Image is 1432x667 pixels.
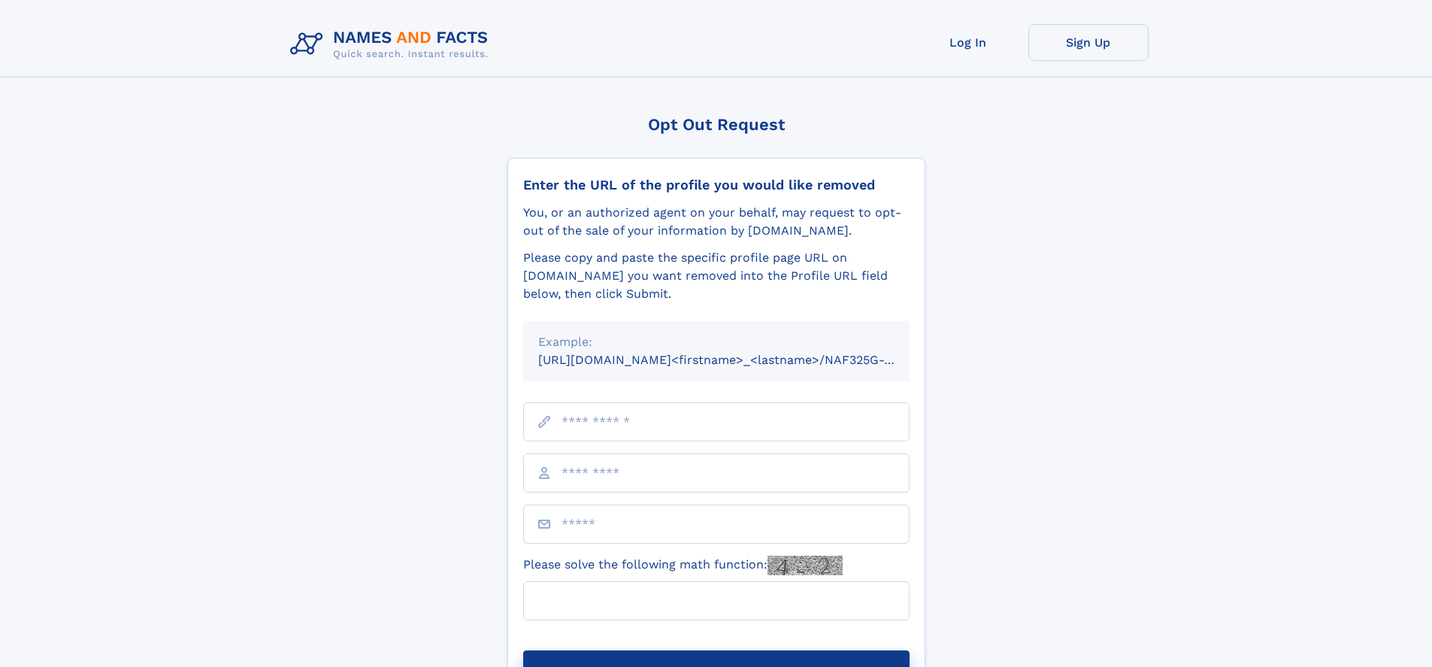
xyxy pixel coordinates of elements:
[507,115,925,134] div: Opt Out Request
[538,333,895,351] div: Example:
[284,24,501,65] img: Logo Names and Facts
[908,24,1028,61] a: Log In
[523,177,910,193] div: Enter the URL of the profile you would like removed
[1028,24,1149,61] a: Sign Up
[523,556,843,575] label: Please solve the following math function:
[538,353,938,367] small: [URL][DOMAIN_NAME]<firstname>_<lastname>/NAF325G-xxxxxxxx
[523,249,910,303] div: Please copy and paste the specific profile page URL on [DOMAIN_NAME] you want removed into the Pr...
[523,204,910,240] div: You, or an authorized agent on your behalf, may request to opt-out of the sale of your informatio...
